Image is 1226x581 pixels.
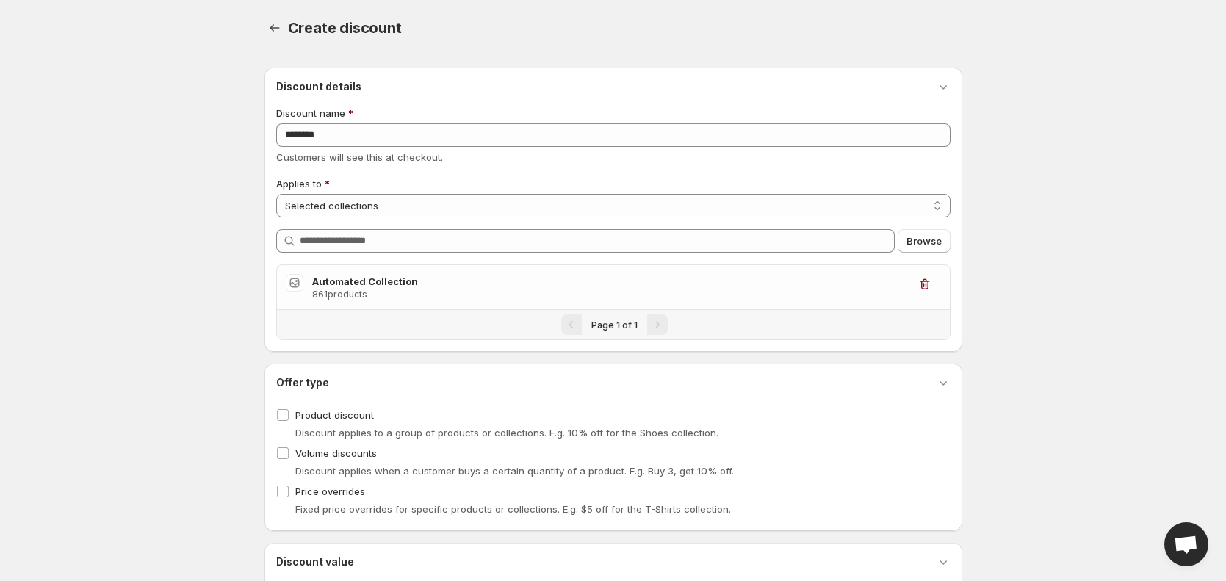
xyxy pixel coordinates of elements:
[295,486,365,497] span: Price overrides
[295,427,718,439] span: Discount applies to a group of products or collections. E.g. 10% off for the Shoes collection.
[276,107,345,119] span: Discount name
[295,409,374,421] span: Product discount
[295,465,734,477] span: Discount applies when a customer buys a certain quantity of a product. E.g. Buy 3, get 10% off.
[276,79,361,94] h3: Discount details
[312,289,909,300] h3: 861 products
[312,274,909,289] h3: Automated Collection
[288,19,402,37] span: Create discount
[277,309,950,339] nav: Pagination
[898,229,951,253] button: Browse
[276,375,329,390] h3: Offer type
[295,447,377,459] span: Volume discounts
[1164,522,1208,566] div: Open chat
[276,151,443,163] span: Customers will see this at checkout.
[591,320,638,331] span: Page 1 of 1
[276,555,354,569] h3: Discount value
[906,234,942,248] span: Browse
[276,178,322,190] span: Applies to
[295,503,731,515] span: Fixed price overrides for specific products or collections. E.g. $5 off for the T-Shirts collection.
